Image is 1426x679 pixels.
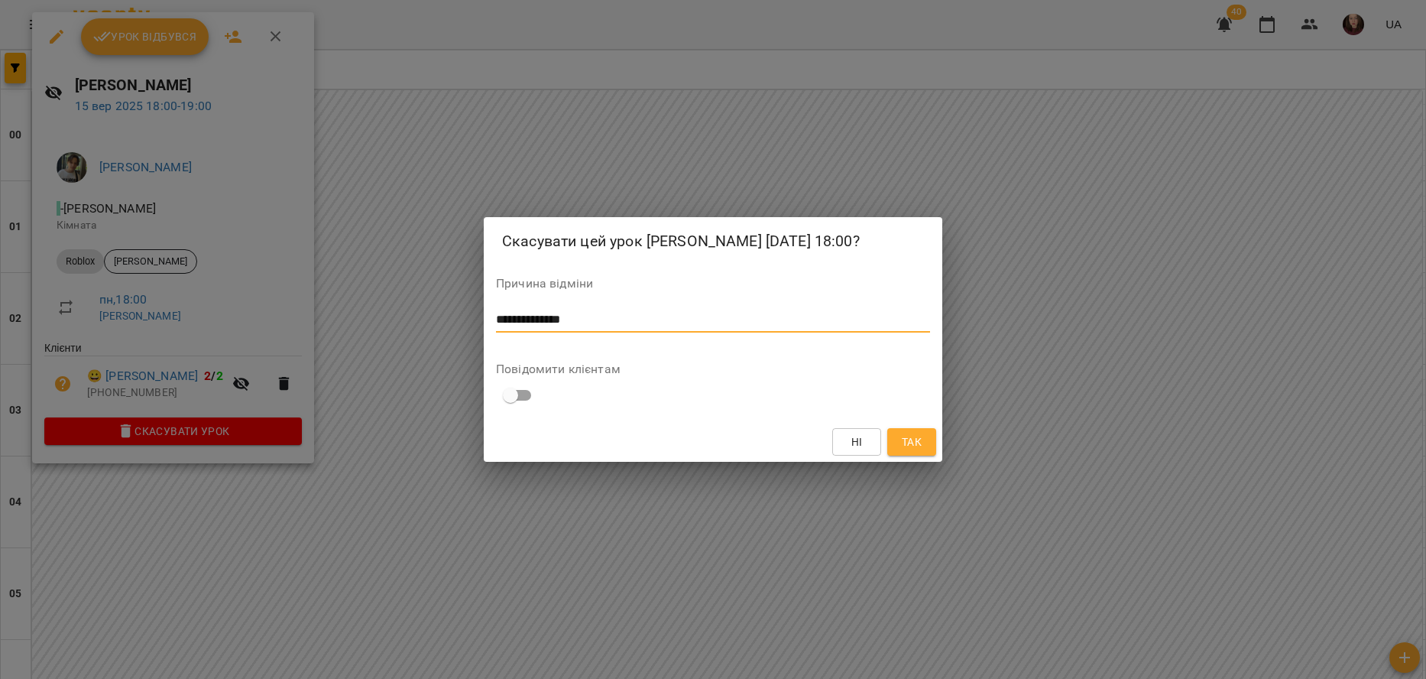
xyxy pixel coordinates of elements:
span: Ні [851,433,863,451]
label: Причина відміни [496,278,930,290]
span: Так [902,433,922,451]
h2: Скасувати цей урок [PERSON_NAME] [DATE] 18:00? [502,229,924,253]
button: Так [887,428,936,456]
button: Ні [832,428,881,456]
label: Повідомити клієнтам [496,363,930,375]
